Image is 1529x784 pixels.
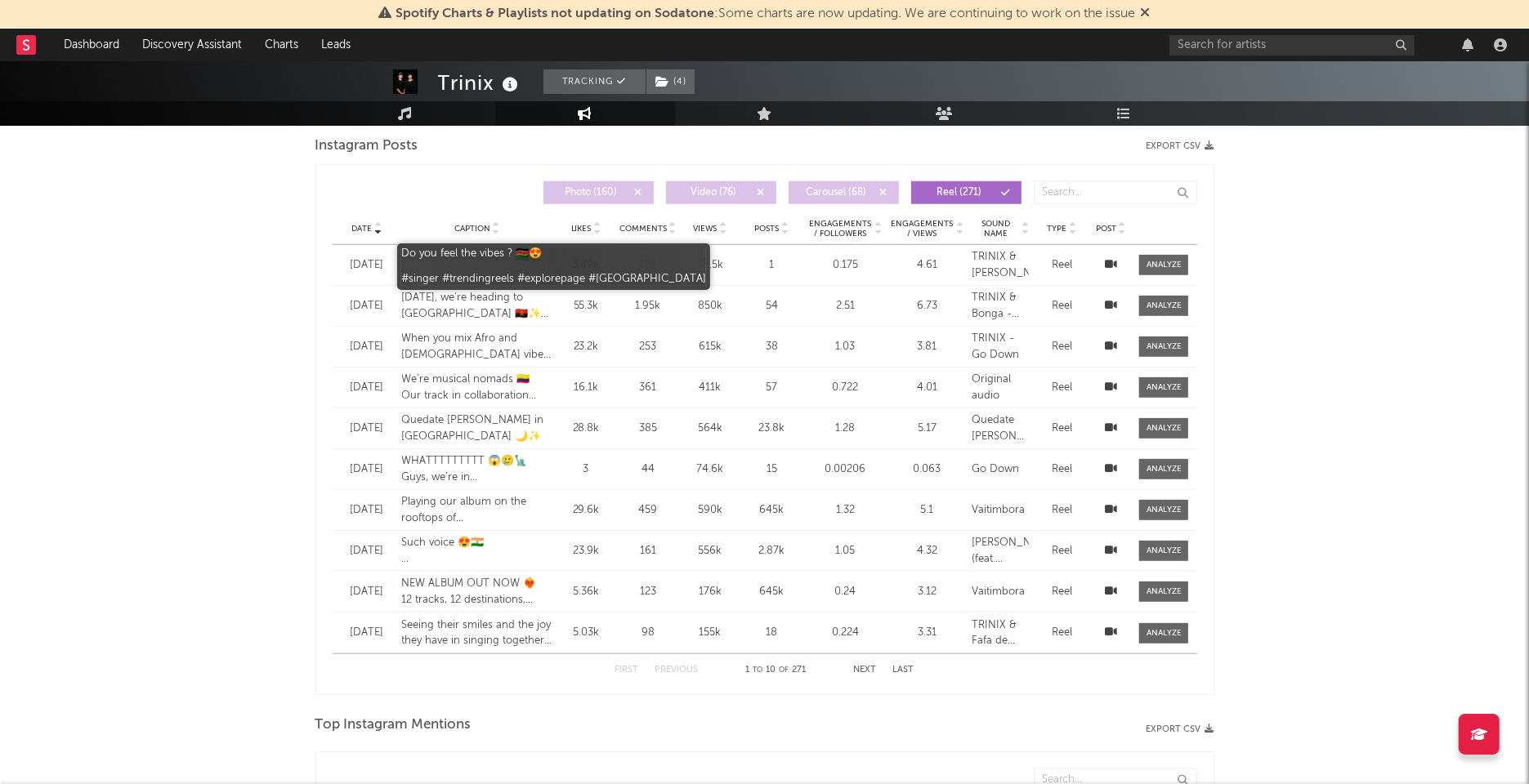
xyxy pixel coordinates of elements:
div: 0.224 [808,625,882,641]
span: Dismiss [1141,7,1151,20]
div: Reel [1037,339,1086,355]
span: Date [352,224,373,234]
div: Do you feel the vibes ? 🇰🇪😍 #singer #trendingreels #explorepage #[GEOGRAPHIC_DATA] [402,249,553,281]
span: Engagements / Views [890,219,954,238]
div: 18 [743,625,800,641]
span: Top Instagram Mentions [315,715,472,735]
div: 615k [685,339,735,355]
div: 123 [619,584,677,600]
div: [DATE] [341,625,394,641]
div: 4.01 [890,380,963,396]
div: [DATE] [341,421,394,437]
span: ( 4 ) [646,69,695,94]
div: Reel [1037,584,1086,600]
div: 23.2k [561,339,611,355]
a: Dashboard [52,29,131,61]
div: 55.3k [561,298,611,314]
div: 0.722 [808,380,882,396]
span: Carousel ( 68 ) [799,188,874,198]
button: Last [893,666,914,675]
div: [DATE] [341,298,394,314]
div: 850k [685,298,735,314]
div: Reel [1037,461,1086,478]
span: Instagram Posts [315,136,418,156]
div: 5.03k [561,625,611,641]
div: 1.95k [619,298,677,314]
div: [DATE] [341,380,394,396]
div: 155k [685,625,735,641]
div: 0.00206 [808,461,882,478]
div: Reel [1037,421,1086,437]
span: of [780,666,789,674]
span: Video ( 76 ) [677,188,752,198]
button: (4) [646,69,695,94]
span: Comments [619,224,667,234]
div: Trinix [438,69,523,96]
span: Photo ( 160 ) [554,188,629,198]
span: to [753,666,763,674]
span: Post [1096,224,1116,234]
div: 4.61 [890,257,963,274]
span: : Some charts are now updating. We are continuing to work on the issue [396,7,1136,20]
div: [DATE] [341,584,394,600]
a: Leads [310,29,362,61]
button: Export CSV [1147,724,1214,734]
div: 23.9k [561,543,611,559]
div: 2.51 [808,298,882,314]
div: TRINIX & [PERSON_NAME] [972,249,1029,281]
div: Reel [1037,625,1086,641]
span: Posts [754,224,779,234]
div: 16.1k [561,380,611,396]
span: Engagements / Followers [808,219,872,238]
div: 0.24 [808,584,882,600]
button: Photo(160) [543,181,654,204]
div: [PERSON_NAME] (feat. [PERSON_NAME] & Kishore) [972,535,1029,567]
div: Vaitimbora [972,584,1029,600]
div: 3.12 [890,584,963,600]
div: 103 [619,257,677,274]
div: 44 [619,461,677,478]
span: Caption [454,224,490,234]
div: 4.32 [890,543,963,559]
div: 1.03 [808,339,882,355]
div: TRINIX & Fafa de Belem - Emorio [972,617,1029,649]
div: 161 [619,543,677,559]
button: Reel(271) [911,181,1022,204]
span: Type [1047,224,1066,234]
div: Reel [1037,502,1086,519]
span: Likes [571,224,592,234]
div: 98 [619,625,677,641]
button: Video(76) [666,181,776,204]
a: Discovery Assistant [131,29,253,61]
input: Search... [1034,181,1197,204]
div: Reel [1037,380,1086,396]
div: 411k [685,380,735,396]
div: 1 10 271 [731,661,821,680]
div: 5.1 [890,502,963,519]
div: [DATE] [341,257,394,274]
div: Reel [1037,257,1086,274]
div: 459 [619,502,677,519]
div: 29.6k [561,502,611,519]
div: 5.17 [890,421,963,437]
div: 3 [561,461,611,478]
div: 3.89k [561,257,611,274]
div: 5.36k [561,584,611,600]
div: 57 [743,380,800,396]
div: Original audio [972,372,1029,403]
span: Reel ( 271 ) [922,188,997,198]
button: Next [854,666,877,675]
div: 28.8k [561,421,611,437]
span: Views [693,224,717,234]
div: 564k [685,421,735,437]
div: 15 [743,461,800,478]
div: Playing our album on the rooftops of [GEOGRAPHIC_DATA] in front of the [GEOGRAPHIC_DATA], what an... [402,494,553,526]
div: 253 [619,339,677,355]
div: 3.81 [890,339,963,355]
div: 0.175 [808,257,882,274]
div: 361 [619,380,677,396]
div: Go Down [972,461,1029,478]
div: We’re musical nomads 🇨🇴 Our track in collaboration with [PERSON_NAME] is now available everywhere... [402,372,553,403]
div: 6.73 [890,298,963,314]
button: Carousel(68) [789,181,899,204]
